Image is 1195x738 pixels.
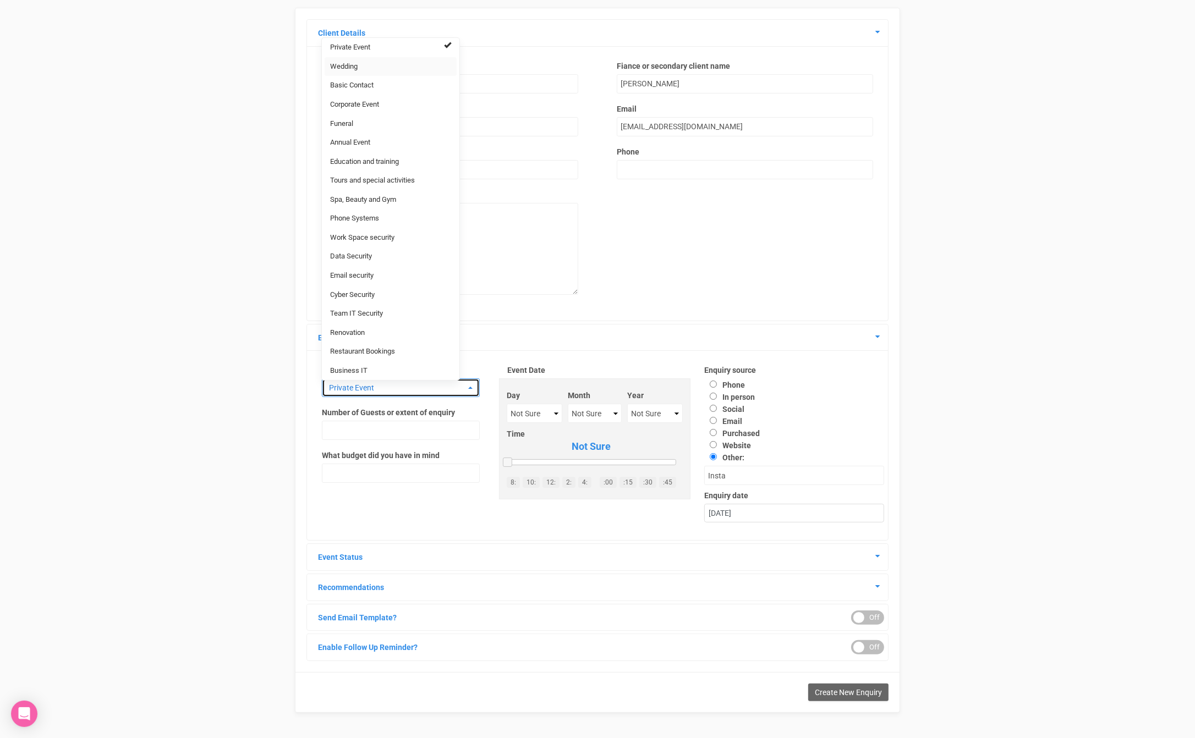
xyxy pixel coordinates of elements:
[330,213,379,224] span: Phone Systems
[330,119,353,129] span: Funeral
[578,477,591,488] a: 4:
[330,290,375,300] span: Cyber Security
[11,701,37,727] div: Open Intercom Messenger
[815,688,882,697] span: Create New Enquiry
[562,477,575,488] a: 2:
[704,429,760,438] label: Purchased
[617,60,873,71] label: Fiance or secondary client name
[704,365,884,376] label: Enquiry source
[704,381,745,389] label: Phone
[710,441,717,448] input: Website
[704,405,744,414] label: Social
[523,477,540,488] a: 10:
[710,429,717,436] input: Purchased
[330,137,370,148] span: Annual Event
[329,382,465,393] span: Private Event
[330,328,365,338] span: Renovation
[600,477,617,488] a: :00
[318,643,418,652] a: Enable Follow Up Reminder?
[808,684,889,701] button: Create New Enquiry
[330,195,396,205] span: Spa, Beauty and Gym
[704,393,755,401] label: In person
[704,441,751,450] label: Website
[330,233,394,243] span: Work Space security
[322,378,480,397] button: Private Event
[318,333,371,342] a: Enquiry Details
[542,477,560,488] a: 12:
[704,451,875,463] label: Other:
[322,407,455,418] label: Number of Guests or extent of enquiry
[330,309,383,319] span: Team IT Security
[322,450,440,461] label: What budget did you have in mind
[507,365,682,376] label: Event Date
[330,100,379,110] span: Corporate Event
[318,553,363,561] a: Event Status
[568,390,622,401] label: Month
[710,405,717,412] input: Social
[318,583,384,592] a: Recommendations
[330,251,372,262] span: Data Security
[330,175,415,186] span: Tours and special activities
[507,477,520,488] a: 8:
[507,428,676,439] label: Time
[620,477,637,488] a: :15
[330,62,358,72] span: Wedding
[330,346,395,357] span: Restaurant Bookings
[617,146,639,157] label: Phone
[617,103,873,114] label: Email
[330,271,374,281] span: Email security
[705,504,884,522] div: [DATE]
[330,157,399,167] span: Education and training
[710,381,717,388] input: Phone
[330,80,374,91] span: Basic Contact
[318,613,397,622] a: Send Email Template?
[659,477,676,488] a: :45
[507,439,676,454] span: Not Sure
[639,477,656,488] a: :30
[330,366,368,376] span: Business IT
[330,42,370,53] span: Private Event
[704,417,742,426] label: Email
[710,453,717,460] input: Other:
[704,490,884,501] label: Enquiry date
[627,390,682,401] label: Year
[710,417,717,424] input: Email
[507,390,562,401] label: Day
[710,393,717,400] input: In person
[318,29,365,37] a: Client Details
